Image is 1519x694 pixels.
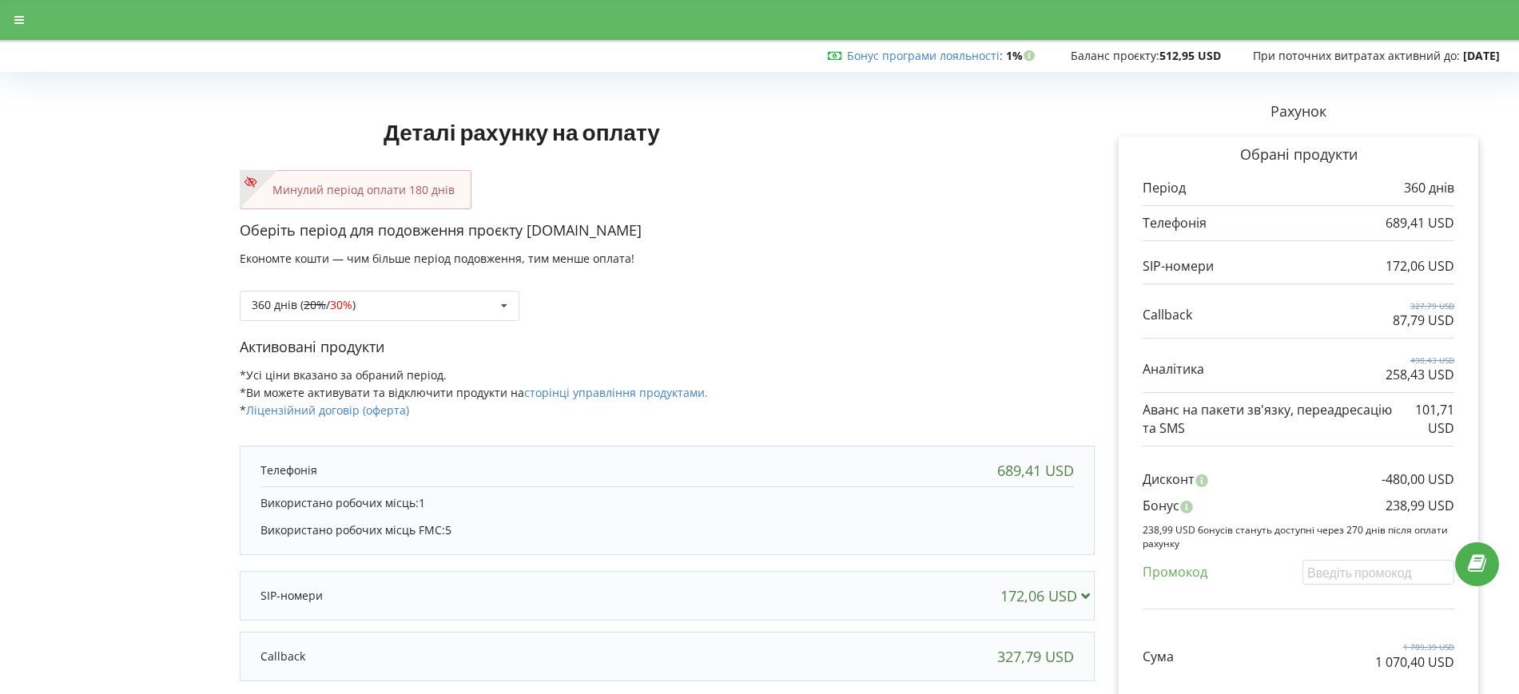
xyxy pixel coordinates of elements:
[1386,497,1454,515] p: 238,99 USD
[1386,355,1454,366] p: 498,43 USD
[1375,653,1454,672] p: 1 070,40 USD
[997,462,1074,478] div: 689,41 USD
[304,297,326,312] s: 20%
[1143,214,1207,232] p: Телефонія
[1382,470,1454,489] p: -480,00 USD
[1386,366,1454,384] p: 258,43 USD
[1000,588,1097,604] div: 172,06 USD
[1143,401,1395,438] p: Аванс на пакети зв'язку, переадресацію та SMS
[260,522,1074,538] p: Використано робочих місць FMC:
[330,297,352,312] span: 30%
[1143,360,1204,379] p: Аналітика
[847,48,1000,63] a: Бонус програми лояльності
[260,495,1074,511] p: Використано робочих місць:
[997,648,1074,664] div: 327,79 USD
[1143,470,1195,489] p: Дисконт
[1143,563,1207,581] p: Промокод
[260,588,323,604] p: SIP-номери
[240,337,1095,358] p: Активовані продукти
[1143,179,1186,197] p: Період
[1095,101,1502,122] p: Рахунок
[1159,48,1221,63] strong: 512,95 USD
[240,367,447,383] span: *Усі ціни вказано за обраний період.
[1253,48,1460,63] span: При поточних витратах активний до:
[240,220,1095,241] p: Оберіть період для подовження проєкту [DOMAIN_NAME]
[1386,214,1454,232] p: 689,41 USD
[1393,300,1454,311] p: 327,79 USD
[1143,523,1454,550] p: 238,99 USD бонусів стануть доступні через 270 днів після оплати рахунку
[419,495,425,510] span: 1
[1375,641,1454,652] p: 1 789,39 USD
[256,182,455,198] p: Минулий період оплати 180 днів
[1143,648,1174,666] p: Сума
[1393,311,1454,330] p: 87,79 USD
[240,93,804,170] h1: Деталі рахунку на оплату
[1143,145,1454,165] p: Обрані продукти
[1463,48,1500,63] strong: [DATE]
[1404,179,1454,197] p: 360 днів
[260,462,317,478] p: Телефонія
[246,403,409,418] a: Ліцензійний договір (оферта)
[260,648,305,664] p: Callback
[252,299,356,311] div: 360 днів ( / )
[1386,257,1454,276] p: 172,06 USD
[1143,306,1192,324] p: Callback
[240,251,634,266] span: Економте кошти — чим більше період подовження, тим менше оплата!
[1395,401,1454,438] p: 101,71 USD
[1006,48,1039,63] strong: 1%
[524,385,708,400] a: сторінці управління продуктами.
[847,48,1003,63] span: :
[1302,560,1454,585] input: Введіть промокод
[1143,257,1214,276] p: SIP-номери
[240,385,708,400] span: *Ви можете активувати та відключити продукти на
[445,522,451,537] span: 5
[1071,48,1159,63] span: Баланс проєкту:
[1143,497,1179,515] p: Бонус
